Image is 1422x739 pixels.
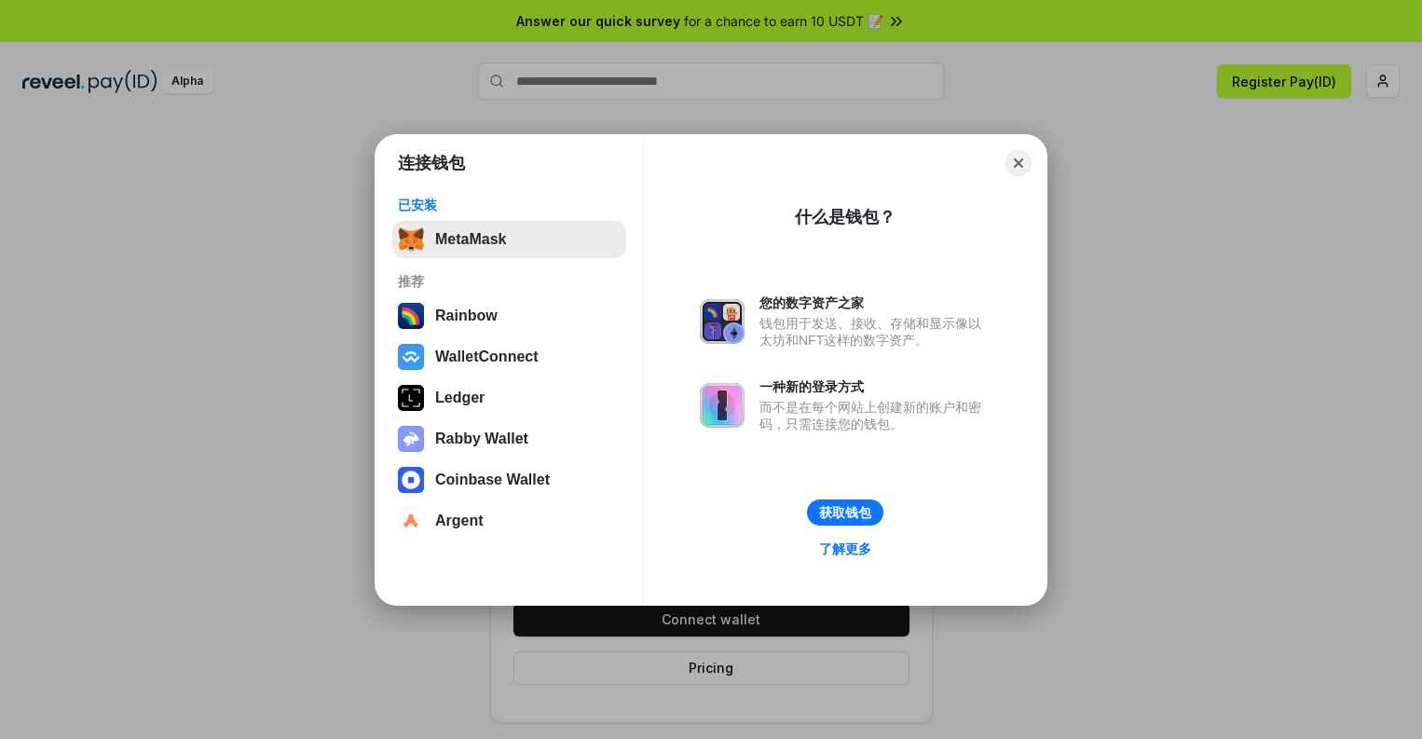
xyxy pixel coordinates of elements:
div: 一种新的登录方式 [759,378,991,395]
button: Argent [392,502,626,540]
img: svg+xml,%3Csvg%20xmlns%3D%22http%3A%2F%2Fwww.w3.org%2F2000%2Fsvg%22%20width%3D%2228%22%20height%3... [398,385,424,411]
button: Coinbase Wallet [392,461,626,499]
button: Ledger [392,379,626,417]
a: 了解更多 [808,537,882,561]
button: Rainbow [392,297,626,335]
div: Argent [435,513,484,529]
img: svg+xml,%3Csvg%20width%3D%2228%22%20height%3D%2228%22%20viewBox%3D%220%200%2028%2028%22%20fill%3D... [398,467,424,493]
div: 您的数字资产之家 [759,294,991,311]
img: svg+xml,%3Csvg%20width%3D%2228%22%20height%3D%2228%22%20viewBox%3D%220%200%2028%2028%22%20fill%3D... [398,344,424,370]
div: 而不是在每个网站上创建新的账户和密码，只需连接您的钱包。 [759,399,991,432]
div: 了解更多 [819,541,871,557]
div: 钱包用于发送、接收、存储和显示像以太坊和NFT这样的数字资产。 [759,315,991,349]
div: WalletConnect [435,349,539,365]
button: 获取钱包 [807,500,883,526]
h1: 连接钱包 [398,152,465,174]
img: svg+xml,%3Csvg%20xmlns%3D%22http%3A%2F%2Fwww.w3.org%2F2000%2Fsvg%22%20fill%3D%22none%22%20viewBox... [700,383,745,428]
div: Ledger [435,390,485,406]
div: Rabby Wallet [435,431,528,447]
button: MetaMask [392,221,626,258]
img: svg+xml,%3Csvg%20fill%3D%22none%22%20height%3D%2233%22%20viewBox%3D%220%200%2035%2033%22%20width%... [398,226,424,253]
img: svg+xml,%3Csvg%20xmlns%3D%22http%3A%2F%2Fwww.w3.org%2F2000%2Fsvg%22%20fill%3D%22none%22%20viewBox... [700,299,745,344]
button: WalletConnect [392,338,626,376]
img: svg+xml,%3Csvg%20width%3D%22120%22%20height%3D%22120%22%20viewBox%3D%220%200%20120%20120%22%20fil... [398,303,424,329]
div: 什么是钱包？ [795,206,896,228]
img: svg+xml,%3Csvg%20width%3D%2228%22%20height%3D%2228%22%20viewBox%3D%220%200%2028%2028%22%20fill%3D... [398,508,424,534]
div: 推荐 [398,273,621,290]
button: Close [1005,150,1032,176]
img: svg+xml,%3Csvg%20xmlns%3D%22http%3A%2F%2Fwww.w3.org%2F2000%2Fsvg%22%20fill%3D%22none%22%20viewBox... [398,426,424,452]
div: MetaMask [435,231,506,248]
div: 已安装 [398,197,621,213]
div: Rainbow [435,308,498,324]
div: 获取钱包 [819,504,871,521]
button: Rabby Wallet [392,420,626,458]
div: Coinbase Wallet [435,472,550,488]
